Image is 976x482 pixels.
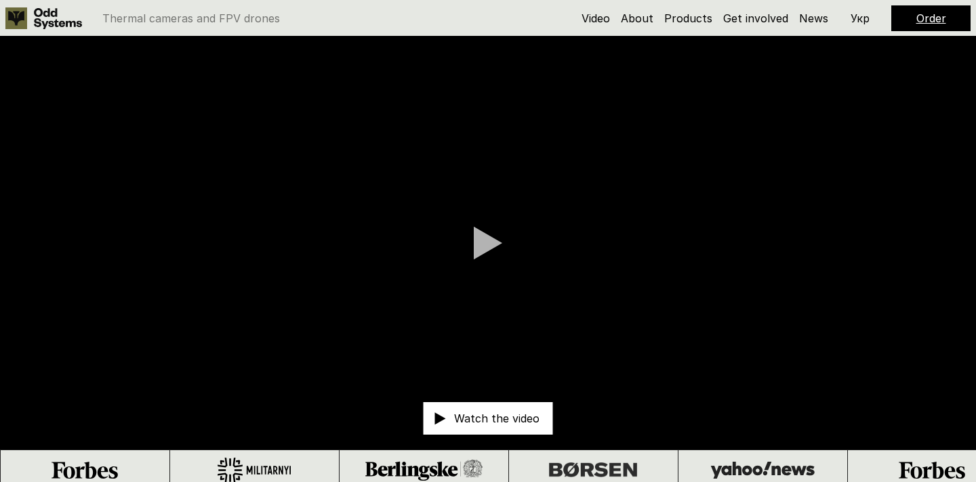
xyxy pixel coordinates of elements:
[582,12,610,25] a: Video
[723,12,788,25] a: Get involved
[916,12,946,25] a: Order
[799,12,828,25] a: News
[664,12,712,25] a: Products
[851,13,870,24] p: Укр
[621,12,653,25] a: About
[102,13,280,24] p: Thermal cameras and FPV drones
[454,413,540,424] p: Watch the video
